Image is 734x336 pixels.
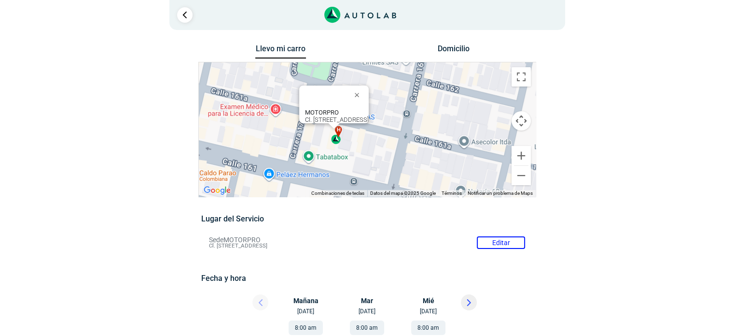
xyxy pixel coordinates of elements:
a: Ir al paso anterior [177,7,193,23]
span: h [336,126,340,134]
button: Combinaciones de teclas [311,190,364,197]
img: Google [201,184,233,197]
b: MOTORPRO [305,109,339,116]
button: Controles de visualización del mapa [512,111,531,131]
a: Link al sitio de autolab [324,10,396,19]
button: Llevo mi carro [255,44,306,59]
a: Abre esta zona en Google Maps (se abre en una nueva ventana) [201,184,233,197]
button: Reducir [512,166,531,185]
button: Cambiar a la vista en pantalla completa [512,67,531,87]
button: 8:00 am [350,321,384,335]
div: Cl. [STREET_ADDRESS] [305,109,369,123]
button: Ampliar [512,146,531,165]
button: Cerrar [347,83,371,106]
button: 8:00 am [289,321,323,335]
a: Términos (se abre en una nueva pestaña) [442,190,462,196]
h5: Lugar del Servicio [201,214,533,223]
a: Notificar un problema de Maps [468,190,533,196]
h5: Fecha y hora [201,274,533,283]
button: Domicilio [428,44,479,58]
span: Datos del mapa ©2025 Google [370,190,436,196]
button: 8:00 am [411,321,445,335]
